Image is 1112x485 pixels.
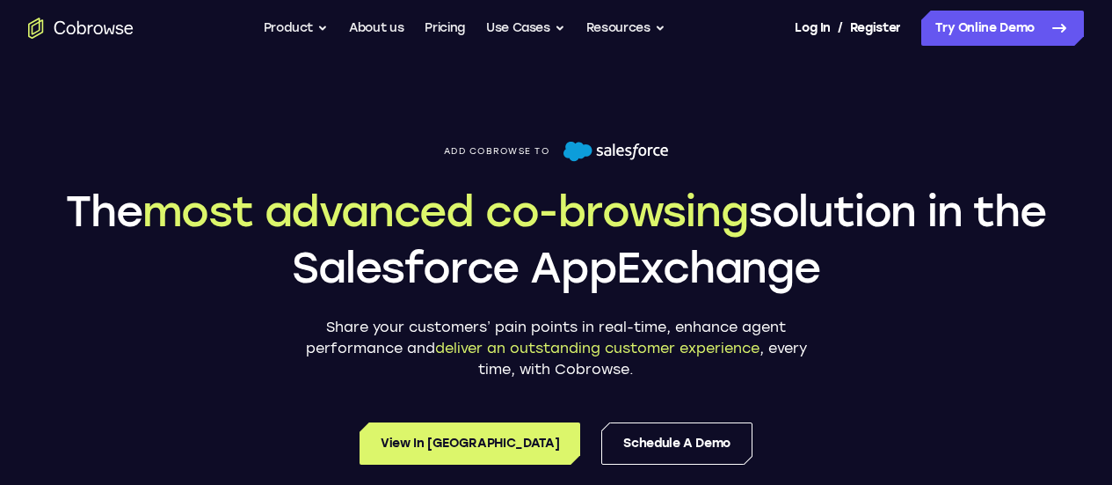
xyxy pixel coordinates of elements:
[142,186,748,237] span: most advanced co-browsing
[28,18,134,39] a: Go to the home page
[601,423,752,465] a: Schedule a Demo
[349,11,403,46] a: About us
[293,317,820,380] p: Share your customers’ pain points in real-time, enhance agent performance and , every time, with ...
[850,11,901,46] a: Register
[444,146,549,157] span: Add Cobrowse to
[795,11,830,46] a: Log In
[921,11,1084,46] a: Try Online Demo
[838,18,843,39] span: /
[435,340,760,356] span: deliver an outstanding customer experience
[360,423,580,465] a: View in [GEOGRAPHIC_DATA]
[28,183,1084,296] h1: The solution in the Salesforce AppExchange
[425,11,465,46] a: Pricing
[264,11,329,46] button: Product
[586,11,665,46] button: Resources
[486,11,565,46] button: Use Cases
[563,141,668,162] img: Salesforce logo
